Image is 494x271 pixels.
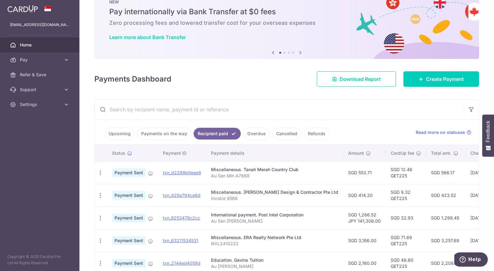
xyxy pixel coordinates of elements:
a: Refunds [304,128,330,140]
a: Overdue [243,128,270,140]
a: Download Report [317,71,396,87]
span: Payment Sent [112,259,146,268]
button: Feedback - Show survey [482,114,494,157]
td: SGD 3,257.69 [426,229,465,252]
span: Create Payment [426,75,464,83]
td: SGD 12.46 GET225 [386,161,426,184]
span: CardUp fee [391,150,414,156]
a: txn_2144ed4059d [163,260,200,266]
p: [EMAIL_ADDRESS][DOMAIN_NAME] [10,22,70,28]
th: Payment details [206,145,343,161]
a: txn_63211534531 [163,238,198,243]
span: Settings [20,101,61,108]
a: Recipient paid [194,128,241,140]
p: Au Sen [PERSON_NAME] [211,218,338,224]
span: Support [20,87,61,93]
p: Au Sen Min A7668 [211,173,338,179]
p: Au [PERSON_NAME] [211,263,338,269]
td: SGD 3,186.00 [343,229,386,252]
td: SGD 553.71 [343,161,386,184]
span: Read more on statuses [416,129,465,135]
span: Feedback [485,121,491,142]
div: Miscellaneous. [PERSON_NAME] Design & Contractor Pte Ltd [211,189,338,195]
td: SGD 32.93 [386,207,426,229]
span: Amount [348,150,364,156]
input: Search by recipient name, payment id or reference [95,100,464,119]
td: SGD 423.52 [426,184,465,207]
a: txn_9253478c2cc [163,215,200,220]
a: txn_d2289b9eee9 [163,170,201,175]
a: Payments on the way [137,128,191,140]
span: Download Report [339,75,381,83]
td: SGD 1,266.52 JPY 141,306.00 [343,207,386,229]
h5: Pay internationally via Bank Transfer at $0 fees [109,7,464,17]
span: Status [112,150,125,156]
a: Read more on statuses [416,129,471,135]
th: Payment ID [158,145,206,161]
span: Pay [20,57,61,63]
img: CardUp [7,5,38,12]
div: International payment. Post Intel Corporation [211,212,338,218]
span: Payment Sent [112,191,146,200]
span: Home [20,42,61,48]
span: Payment Sent [112,214,146,222]
span: Payment Sent [112,236,146,245]
a: Cancelled [272,128,301,140]
td: SGD 566.17 [426,161,465,184]
td: SGD 1,299.45 [426,207,465,229]
a: Upcoming [105,128,135,140]
h4: Payments Dashboard [94,73,171,85]
iframe: Opens a widget where you can find more information [454,252,488,268]
p: Invoice 9568 [211,195,338,202]
div: Miscellaneous. Tanah Merah Country Club [211,167,338,173]
td: SGD 71.69 GET225 [386,229,426,252]
div: Education. Gavins Tuition [211,257,338,263]
div: Miscellaneous. ERA Realty Network Pte Ltd [211,234,338,241]
a: txn_429a794ce6d [163,193,200,198]
span: Total amt. [431,150,451,156]
span: Refer & Save [20,72,61,78]
td: SGD 9.32 GET225 [386,184,426,207]
td: SGD 414.20 [343,184,386,207]
a: Create Payment [403,71,479,87]
h6: Zero processing fees and lowered transfer cost for your overseas expenses [109,19,464,27]
p: NVL2410222 [211,241,338,247]
a: Learn more about Bank Transfer [109,34,186,40]
span: Payment Sent [112,168,146,177]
